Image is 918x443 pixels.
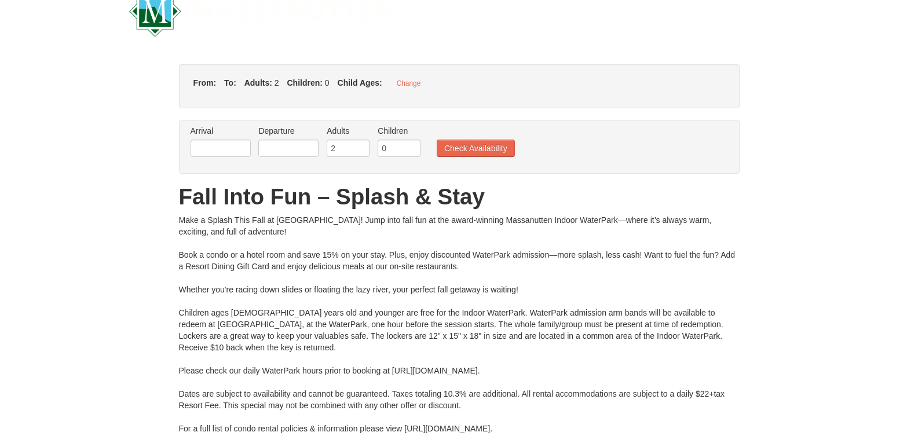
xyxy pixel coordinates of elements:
strong: Child Ages: [338,78,382,87]
strong: To: [224,78,236,87]
button: Check Availability [437,140,515,157]
strong: From: [193,78,217,87]
strong: Adults: [244,78,272,87]
label: Adults [327,125,370,137]
label: Departure [258,125,319,137]
label: Arrival [191,125,251,137]
h1: Fall Into Fun – Splash & Stay [179,185,740,208]
strong: Children: [287,78,322,87]
label: Children [378,125,420,137]
button: Change [390,76,427,91]
span: 2 [275,78,279,87]
span: 0 [325,78,330,87]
